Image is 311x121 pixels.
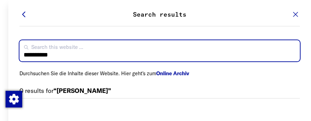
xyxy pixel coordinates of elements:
[5,90,22,107] div: Change consent
[19,86,300,98] p: 0 results for
[19,70,300,78] p: Durchsuchen Sie die Inhalte dieser Website. Hier geht's zum
[133,10,186,19] p: Search results
[53,87,111,95] strong: “[PERSON_NAME]”
[156,70,189,77] a: Online Archiv
[6,91,22,107] img: Change consent
[271,3,303,18] nav: Primary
